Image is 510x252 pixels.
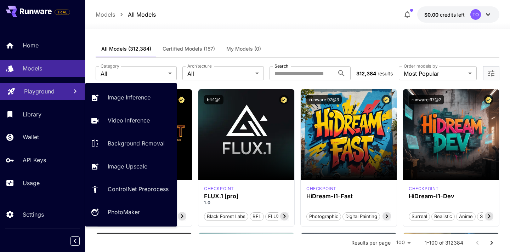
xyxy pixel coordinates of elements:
[23,179,40,187] p: Usage
[457,213,475,220] span: Anime
[306,185,336,192] p: checkpoint
[404,63,437,69] label: Order models by
[424,12,440,18] span: $0.00
[76,235,85,247] div: Collapse sidebar
[108,139,165,148] p: Background Removal
[70,236,80,246] button: Collapse sidebar
[23,156,46,164] p: API Keys
[404,69,465,78] span: Most Popular
[477,213,499,220] span: Stylized
[409,213,430,220] span: Surreal
[279,95,289,104] button: Certified Model – Vetted for best performance and includes a commercial license.
[204,185,234,192] div: fluxpro
[393,237,413,248] div: 100
[101,63,119,69] label: Category
[187,63,211,69] label: Architecture
[23,110,41,119] p: Library
[409,95,444,104] button: runware:97@2
[226,46,261,52] span: My Models (0)
[306,185,336,192] div: HiDream Fast
[409,185,439,192] p: checkpoint
[24,87,55,96] p: Playground
[85,157,177,175] a: Image Upscale
[424,11,465,18] div: $0.00
[55,10,70,15] span: TRIAL
[484,95,493,104] button: Certified Model – Vetted for best performance and includes a commercial license.
[409,185,439,192] div: HiDream Dev
[85,135,177,152] a: Background Removal
[23,210,44,219] p: Settings
[425,239,463,246] p: 1–100 of 312384
[204,185,234,192] p: checkpoint
[274,63,288,69] label: Search
[108,116,150,125] p: Video Inference
[381,95,391,104] button: Certified Model – Vetted for best performance and includes a commercial license.
[187,69,252,78] span: All
[177,95,186,104] button: Certified Model – Vetted for best performance and includes a commercial license.
[85,89,177,106] a: Image Inference
[204,193,289,200] h3: FLUX.1 [pro]
[409,193,493,200] h3: HiDream-I1-Dev
[101,46,151,52] span: All Models (312,384)
[378,70,393,76] span: results
[108,162,147,171] p: Image Upscale
[108,93,151,102] p: Image Inference
[204,95,223,104] button: bfl:1@1
[417,6,499,23] button: $0.00
[432,213,454,220] span: Realistic
[307,213,341,220] span: Photographic
[487,69,495,78] button: Open more filters
[101,69,165,78] span: All
[85,204,177,221] a: PhotoMaker
[470,9,481,20] div: TO
[351,239,391,246] p: Results per page
[108,208,140,216] p: PhotoMaker
[306,95,342,104] button: runware:97@3
[128,10,156,19] p: All Models
[23,41,39,50] p: Home
[23,133,39,141] p: Wallet
[85,112,177,129] a: Video Inference
[204,213,248,220] span: Black Forest Labs
[266,213,298,220] span: FLUX.1 [pro]
[163,46,215,52] span: Certified Models (157)
[23,64,42,73] p: Models
[306,193,391,200] h3: HiDream-I1-Fast
[250,213,263,220] span: BFL
[96,10,156,19] nav: breadcrumb
[85,181,177,198] a: ControlNet Preprocess
[204,200,289,206] p: 1.0
[96,10,115,19] p: Models
[55,8,70,16] span: Add your payment card to enable full platform functionality.
[108,185,169,193] p: ControlNet Preprocess
[356,70,376,76] span: 312,384
[440,12,465,18] span: credits left
[343,213,380,220] span: Digital Painting
[484,236,499,250] button: Go to next page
